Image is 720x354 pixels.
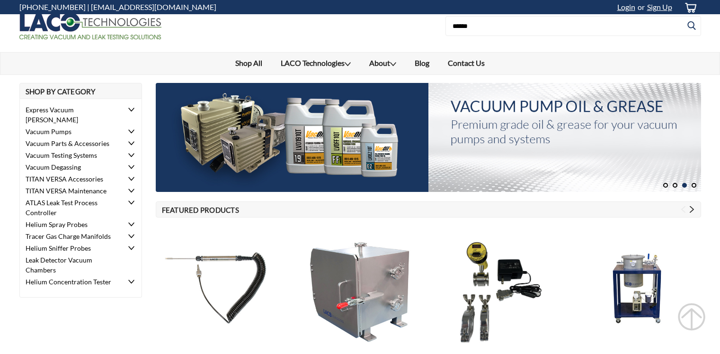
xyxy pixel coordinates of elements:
[272,53,360,74] a: LACO Technologies
[20,276,124,288] a: Helium Concentration Tester
[20,230,124,242] a: Tracer Gas Charge Manifolds
[20,104,124,126] a: Express Vacuum [PERSON_NAME]
[156,201,701,218] h2: Featured Products
[19,83,142,99] h2: Shop By Category
[226,53,272,73] a: Shop All
[677,303,706,331] svg: submit
[677,303,706,331] div: Scroll Back to Top
[688,206,695,213] button: Next
[663,183,668,188] button: 1 of 4
[156,252,285,324] img: TITAN VERSA™ Helium Sniffer Probe
[682,183,687,188] button: 3 of 4
[635,2,645,11] span: or
[406,53,439,73] a: Blog
[572,252,702,324] img: 12" X 18" Cart Degassing System (Two Stage / 14 CFM)
[156,83,701,192] a: hero image slide
[19,13,161,39] img: LACO Technologies
[20,161,124,173] a: Vacuum Degassing
[20,173,124,185] a: TITAN VERSA Accessories
[677,0,701,14] a: cart-preview-dropdown
[20,242,124,254] a: Helium Sniffer Probes
[360,53,406,74] a: About
[680,206,687,213] button: Previous
[20,137,124,149] a: Vacuum Parts & Accessories
[20,185,124,197] a: TITAN VERSA Maintenance
[20,218,124,230] a: Helium Spray Probes
[20,254,124,276] a: Leak Detector Vacuum Chambers
[439,53,494,73] a: Contact Us
[20,197,124,218] a: ATLAS Leak Test Process Controller
[692,183,697,188] button: 4 of 4
[450,223,547,353] img: Digital Vacuum Gauge Bundle
[673,183,678,188] button: 2 of 4
[20,126,124,137] a: Vacuum Pumps
[20,149,124,161] a: Vacuum Testing Systems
